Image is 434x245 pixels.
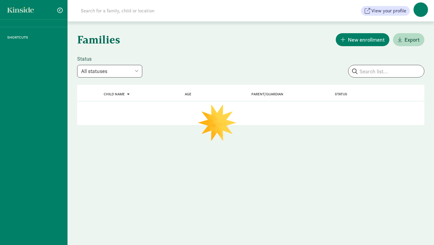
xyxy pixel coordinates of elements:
[185,92,191,96] a: Age
[335,92,347,96] span: Status
[77,29,250,50] h1: Families
[77,55,142,62] label: Status
[336,33,389,46] button: New enrollment
[348,36,385,44] span: New enrollment
[393,33,424,46] button: Export
[371,7,406,14] span: View your profile
[104,92,130,96] a: Child name
[361,6,410,16] button: View your profile
[77,5,246,17] input: Search for a family, child or location
[348,65,424,77] input: Search list...
[104,92,125,96] span: Child name
[404,36,420,44] span: Export
[251,92,283,96] a: Parent/Guardian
